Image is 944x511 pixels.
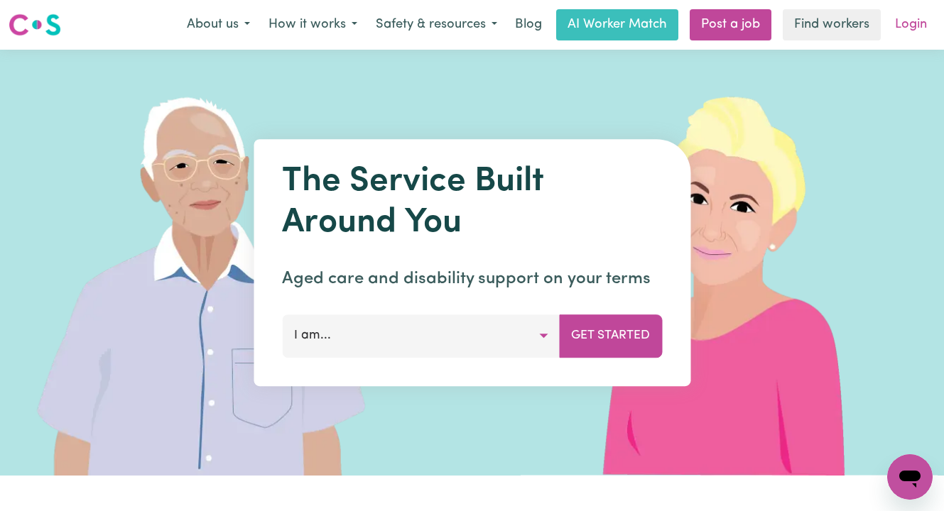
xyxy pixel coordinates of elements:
[282,266,662,292] p: Aged care and disability support on your terms
[282,162,662,243] h1: The Service Built Around You
[783,9,881,40] a: Find workers
[556,9,678,40] a: AI Worker Match
[178,10,259,40] button: About us
[887,454,933,500] iframe: Button to launch messaging window
[367,10,506,40] button: Safety & resources
[9,9,61,41] a: Careseekers logo
[9,12,61,38] img: Careseekers logo
[559,314,662,357] button: Get Started
[690,9,771,40] a: Post a job
[886,9,935,40] a: Login
[259,10,367,40] button: How it works
[282,314,560,357] button: I am...
[506,9,550,40] a: Blog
